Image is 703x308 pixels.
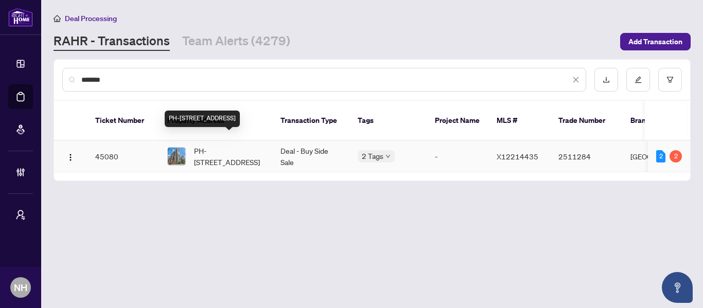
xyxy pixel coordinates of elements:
[194,145,264,168] span: PH-[STREET_ADDRESS]
[65,14,117,23] span: Deal Processing
[14,280,27,295] span: NH
[620,33,691,50] button: Add Transaction
[362,150,383,162] span: 2 Tags
[594,68,618,92] button: download
[66,153,75,161] img: Logo
[54,15,61,22] span: home
[427,101,488,141] th: Project Name
[427,141,488,172] td: -
[497,152,538,161] span: X12214435
[670,150,682,162] div: 2
[550,141,622,172] td: 2511284
[622,101,699,141] th: Branch
[62,148,79,165] button: Logo
[603,76,610,83] span: download
[15,210,26,220] span: user-switch
[349,101,427,141] th: Tags
[572,76,579,83] span: close
[628,33,682,50] span: Add Transaction
[87,141,159,172] td: 45080
[666,76,674,83] span: filter
[662,272,693,303] button: Open asap
[272,141,349,172] td: Deal - Buy Side Sale
[550,101,622,141] th: Trade Number
[488,101,550,141] th: MLS #
[87,101,159,141] th: Ticket Number
[385,154,391,159] span: down
[635,76,642,83] span: edit
[8,8,33,27] img: logo
[658,68,682,92] button: filter
[168,148,185,165] img: thumbnail-img
[165,111,240,127] div: PH-[STREET_ADDRESS]
[656,150,665,162] div: 2
[182,32,290,51] a: Team Alerts (4279)
[626,68,650,92] button: edit
[272,101,349,141] th: Transaction Type
[54,32,170,51] a: RAHR - Transactions
[159,101,272,141] th: Property Address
